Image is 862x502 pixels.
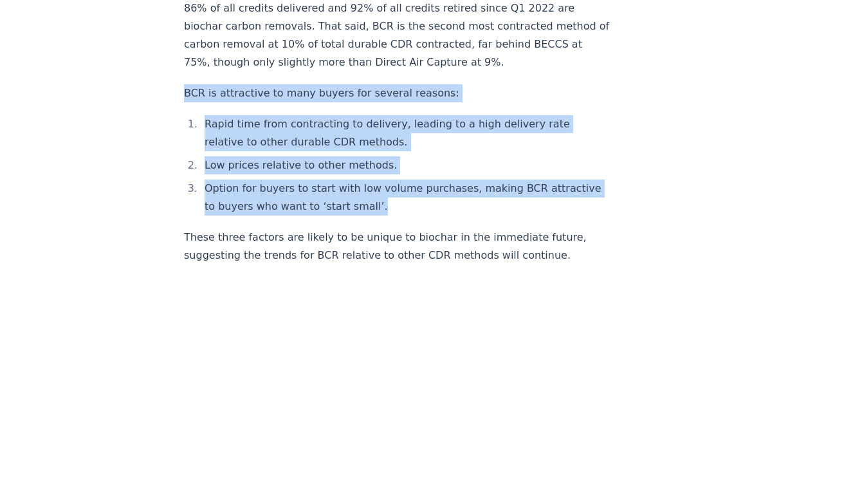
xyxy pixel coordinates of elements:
p: These three factors are likely to be unique to biochar in the immediate future, suggesting the tr... [184,228,610,265]
li: Low prices relative to other methods. [201,156,610,174]
p: BCR is attractive to many buyers for several reasons: [184,84,610,102]
li: Rapid time from contracting to delivery, leading to a high delivery rate relative to other durabl... [201,115,610,151]
li: Option for buyers to start with low volume purchases, making BCR attractive to buyers who want to... [201,180,610,216]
